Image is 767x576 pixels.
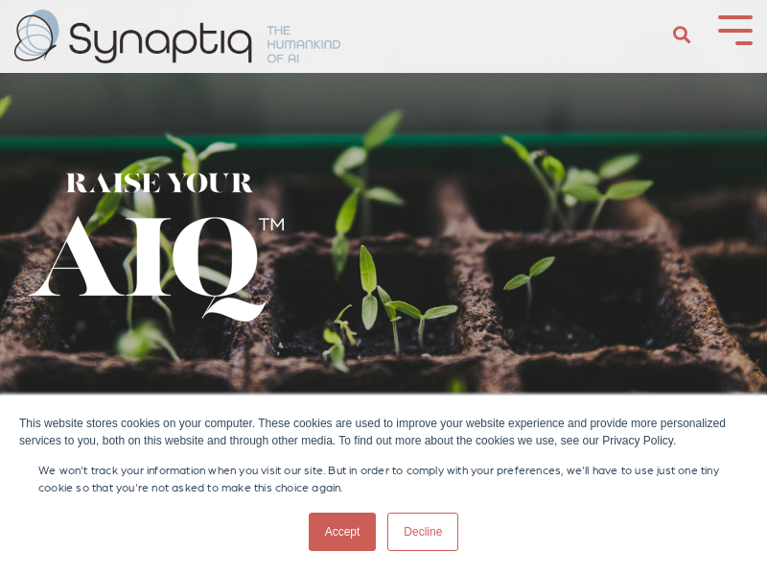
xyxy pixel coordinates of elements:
[19,415,748,449] div: This website stores cookies on your computer. These cookies are used to improve your website expe...
[14,10,340,63] img: synaptiq logo-2
[29,173,284,322] img: Raise Your AIQ™
[309,513,377,551] a: Accept
[38,461,729,495] p: We won't track your information when you visit our site. But in order to comply with your prefere...
[387,513,458,551] a: Decline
